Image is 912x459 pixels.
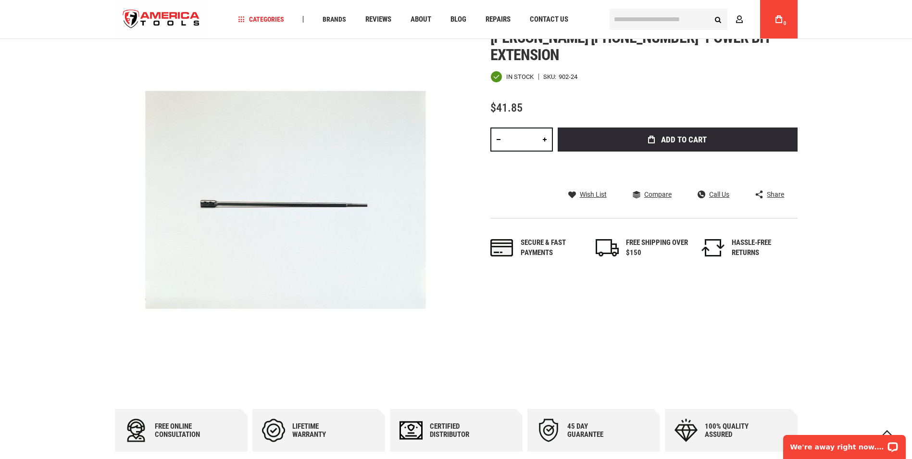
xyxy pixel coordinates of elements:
iframe: LiveChat chat widget [777,429,912,459]
span: About [411,16,431,23]
img: GREENLEE 902-24 24" POWER BIT EXTENSION [115,29,456,370]
a: Contact Us [525,13,573,26]
a: Compare [633,190,672,199]
a: Blog [446,13,471,26]
div: 100% quality assured [705,422,762,439]
a: Categories [234,13,288,26]
div: Certified Distributor [430,422,487,439]
span: Reviews [365,16,391,23]
span: Wish List [580,191,607,198]
a: Brands [318,13,350,26]
strong: SKU [543,74,559,80]
a: About [406,13,436,26]
span: Compare [644,191,672,198]
span: Call Us [709,191,729,198]
span: In stock [506,74,534,80]
button: Search [709,10,727,28]
span: 0 [784,21,787,26]
a: Reviews [361,13,396,26]
iframe: Secure express checkout frame [556,154,800,182]
span: Brands [323,16,346,23]
img: returns [701,239,725,256]
div: FREE SHIPPING OVER $150 [626,238,688,258]
span: Add to Cart [661,136,707,144]
span: Contact Us [530,16,568,23]
span: $41.85 [490,101,523,115]
span: Categories [238,16,284,23]
span: Blog [450,16,466,23]
div: Availability [490,71,534,83]
div: Lifetime warranty [292,422,350,439]
img: payments [490,239,513,256]
span: [PERSON_NAME] [PHONE_NUMBER]" power bit extension [490,28,771,64]
img: shipping [596,239,619,256]
div: HASSLE-FREE RETURNS [732,238,794,258]
span: Repairs [486,16,511,23]
a: store logo [115,1,208,38]
button: Add to Cart [558,127,798,152]
a: Call Us [698,190,729,199]
div: Free online consultation [155,422,212,439]
div: Secure & fast payments [521,238,583,258]
div: 45 day Guarantee [567,422,625,439]
span: Share [767,191,784,198]
a: Repairs [481,13,515,26]
a: Wish List [568,190,607,199]
div: 902-24 [559,74,577,80]
img: America Tools [115,1,208,38]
